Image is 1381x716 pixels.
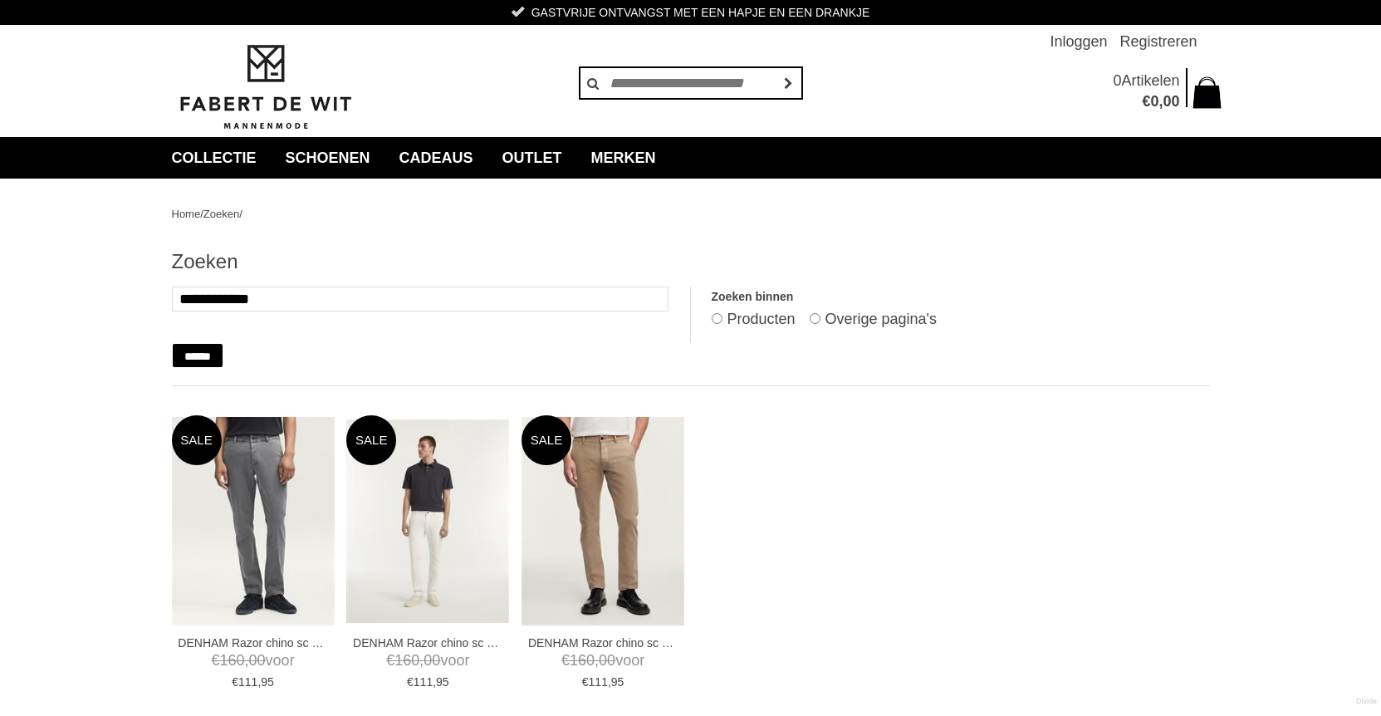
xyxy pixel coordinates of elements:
span: 111 [238,675,257,689]
span: 160 [394,652,419,669]
span: 95 [611,675,624,689]
label: Overige pagina's [825,311,938,327]
span: € [407,675,414,689]
span: , [595,652,599,669]
span: voor [353,650,502,671]
a: collectie [159,137,269,179]
span: € [232,675,238,689]
span: 0 [1150,93,1158,110]
span: 160 [220,652,245,669]
a: Outlet [490,137,575,179]
span: 95 [436,675,449,689]
span: , [1158,93,1163,110]
span: 111 [589,675,608,689]
a: Schoenen [273,137,383,179]
span: , [433,675,436,689]
img: DENHAM Razor chino sc Broeken en Pantalons [172,417,335,626]
span: , [257,675,261,689]
span: Artikelen [1121,72,1179,89]
label: Zoeken binnen [712,287,1209,307]
span: / [200,208,203,220]
a: DENHAM Razor chino sc Broeken en Pantalons [353,635,502,650]
span: 111 [414,675,433,689]
span: € [561,652,570,669]
a: Inloggen [1050,25,1107,58]
span: 95 [261,675,274,689]
h1: Zoeken [172,249,1210,274]
span: € [582,675,589,689]
span: / [239,208,242,220]
img: DENHAM Razor chino sc Broeken en Pantalons [522,417,684,626]
span: , [245,652,249,669]
span: , [419,652,424,669]
span: , [608,675,611,689]
a: Merken [579,137,668,179]
label: Producten [727,311,795,327]
a: Cadeaus [387,137,486,179]
span: 160 [570,652,595,669]
img: DENHAM Razor chino sc Broeken en Pantalons [346,419,509,623]
a: Divide [1356,691,1377,712]
a: Home [172,208,201,220]
span: 00 [599,652,615,669]
img: Fabert de Wit [172,42,359,132]
span: voor [178,650,327,671]
span: 00 [424,652,440,669]
span: voor [528,650,678,671]
span: € [386,652,394,669]
span: € [212,652,220,669]
a: Zoeken [203,208,239,220]
span: 00 [249,652,266,669]
span: € [1142,93,1150,110]
a: Registreren [1119,25,1197,58]
span: 00 [1163,93,1179,110]
a: DENHAM Razor chino sc Broeken en Pantalons [528,635,678,650]
span: 0 [1113,72,1121,89]
a: DENHAM Razor chino sc Broeken en Pantalons [178,635,327,650]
